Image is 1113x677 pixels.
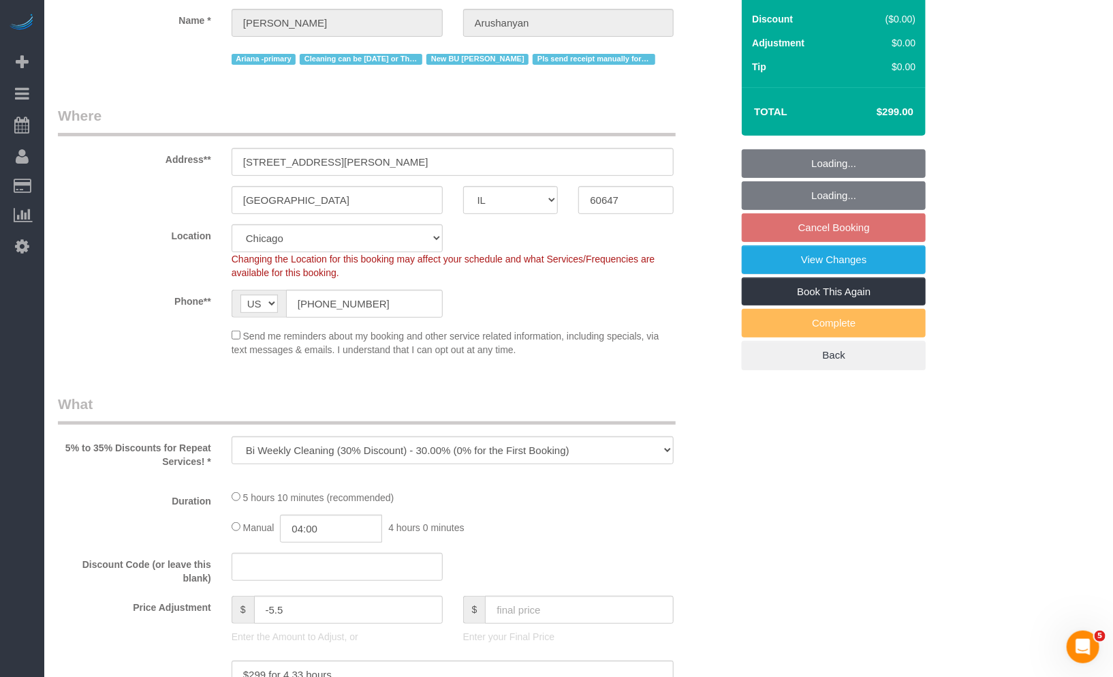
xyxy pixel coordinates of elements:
[426,54,529,65] span: New BU [PERSON_NAME]
[742,341,926,370] a: Back
[388,522,464,533] span: 4 hours 0 minutes
[853,12,916,26] div: ($0.00)
[463,596,486,624] span: $
[1095,631,1106,642] span: 5
[58,106,676,136] legend: Where
[48,490,221,508] label: Duration
[752,36,804,50] label: Adjustment
[1067,631,1099,663] iframe: Intercom live chat
[463,630,674,644] p: Enter your Final Price
[578,186,674,214] input: Zip Code**
[243,492,394,503] span: 5 hours 10 minutes (recommended)
[232,9,443,37] input: First Name**
[754,106,787,117] strong: Total
[58,394,676,425] legend: What
[742,245,926,274] a: View Changes
[232,54,296,65] span: Ariana -primary
[232,596,254,624] span: $
[48,596,221,614] label: Price Adjustment
[48,553,221,585] label: Discount Code (or leave this blank)
[48,9,221,27] label: Name *
[853,60,916,74] div: $0.00
[232,630,443,644] p: Enter the Amount to Adjust, or
[243,522,275,533] span: Manual
[463,9,674,37] input: Last Name*
[48,436,221,468] label: 5% to 35% Discounts for Repeat Services! *
[533,54,655,65] span: Pls send receipt manually for every cleaning!
[300,54,422,65] span: Cleaning can be [DATE] or Thurs if Ariana or Lexie is not available
[752,12,793,26] label: Discount
[48,224,221,243] label: Location
[836,106,913,118] h4: $299.00
[8,14,35,33] img: Automaid Logo
[853,36,916,50] div: $0.00
[752,60,766,74] label: Tip
[232,331,659,355] span: Send me reminders about my booking and other service related information, including specials, via...
[485,596,674,624] input: final price
[742,277,926,306] a: Book This Again
[232,254,655,278] span: Changing the Location for this booking may affect your schedule and what Services/Frequencies are...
